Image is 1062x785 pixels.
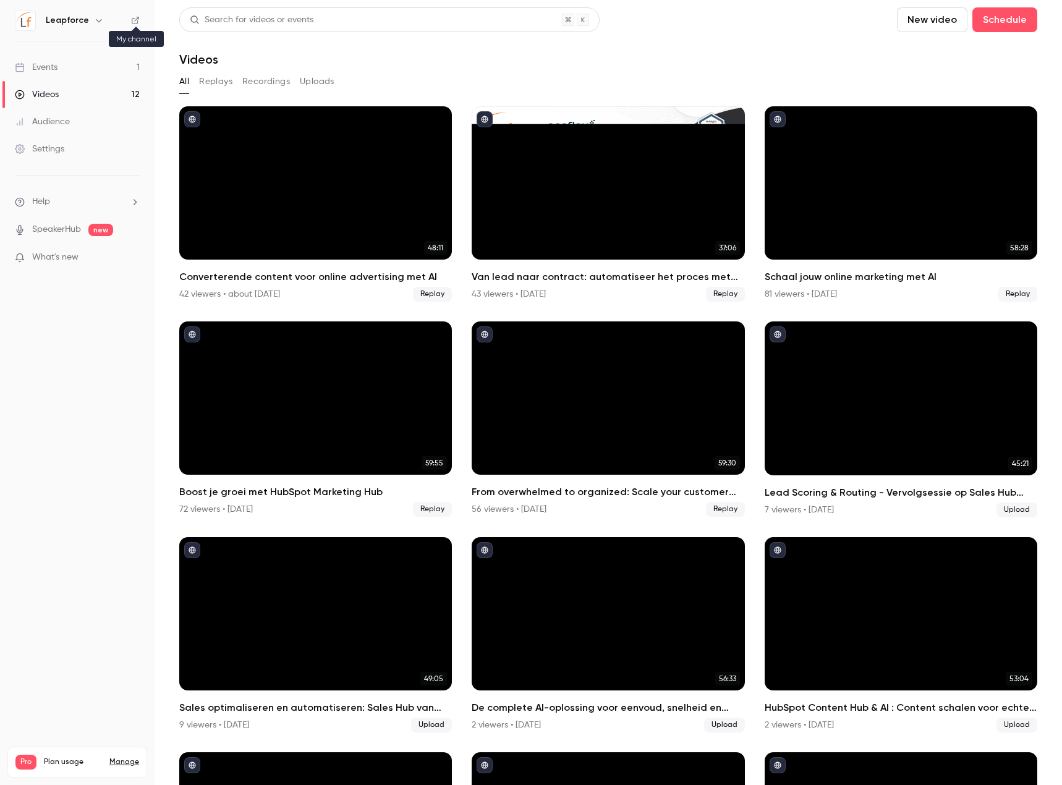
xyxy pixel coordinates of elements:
div: Settings [15,143,64,155]
li: Lead Scoring & Routing - Vervolgsessie op Sales Hub Webinar [765,321,1037,517]
button: published [477,757,493,773]
a: 37:06Van lead naar contract: automatiseer het proces met HubSpot en Oneflow43 viewers • [DATE]Replay [472,106,744,302]
span: What's new [32,251,79,264]
h2: Van lead naar contract: automatiseer het proces met HubSpot en Oneflow [472,269,744,284]
span: Replay [706,502,745,517]
a: 48:11Converterende content voor online advertising met AI42 viewers • about [DATE]Replay [179,106,452,302]
div: 72 viewers • [DATE] [179,503,253,516]
li: help-dropdown-opener [15,195,140,208]
a: 49:05Sales optimaliseren en automatiseren: Sales Hub van HubSpot9 viewers • [DATE]Upload [179,537,452,732]
button: published [477,111,493,127]
button: Recordings [242,72,290,91]
h2: Schaal jouw online marketing met AI [765,269,1037,284]
span: 48:11 [424,241,447,255]
h2: HubSpot Content Hub & AI : Content schalen voor echte resultaten [765,700,1037,715]
button: published [477,326,493,342]
span: Upload [411,718,452,732]
li: HubSpot Content Hub & AI : Content schalen voor echte resultaten [765,537,1037,732]
li: De complete AI-oplossing voor eenvoud, snelheid en eenheid: Breeze AI [472,537,744,732]
span: Upload [996,503,1037,517]
span: Replay [998,287,1037,302]
h2: From overwhelmed to organized: Scale your customer service with HubSpot and Aircall [472,485,744,499]
li: Sales optimaliseren en automatiseren: Sales Hub van HubSpot [179,537,452,732]
button: New video [897,7,967,32]
li: Boost je groei met HubSpot Marketing Hub [179,321,452,517]
h2: De complete AI-oplossing voor eenvoud, snelheid en eenheid: Breeze AI [472,700,744,715]
span: new [88,224,113,236]
h2: Converterende content voor online advertising met AI [179,269,452,284]
span: 58:28 [1006,241,1032,255]
button: published [184,326,200,342]
button: All [179,72,189,91]
a: 53:04HubSpot Content Hub & AI : Content schalen voor echte resultaten2 viewers • [DATE]Upload [765,537,1037,732]
button: published [770,111,786,127]
button: published [770,326,786,342]
div: 81 viewers • [DATE] [765,288,837,300]
button: Replays [199,72,232,91]
span: 37:06 [715,241,740,255]
div: 9 viewers • [DATE] [179,719,249,731]
div: Videos [15,88,59,101]
span: Replay [413,287,452,302]
h2: Lead Scoring & Routing - Vervolgsessie op Sales Hub Webinar [765,485,1037,500]
div: 2 viewers • [DATE] [472,719,541,731]
div: Search for videos or events [190,14,313,27]
span: 49:05 [420,672,447,685]
a: Manage [109,757,139,767]
img: Leapforce [15,11,35,30]
button: published [477,542,493,558]
span: 56:33 [715,672,740,685]
button: published [770,757,786,773]
li: From overwhelmed to organized: Scale your customer service with HubSpot and Aircall [472,321,744,517]
button: published [184,542,200,558]
a: 56:33De complete AI-oplossing voor eenvoud, snelheid en eenheid: Breeze AI2 viewers • [DATE]Upload [472,537,744,732]
span: Upload [704,718,745,732]
li: Converterende content voor online advertising met AI [179,106,452,302]
button: Schedule [972,7,1037,32]
section: Videos [179,7,1037,778]
span: Help [32,195,50,208]
div: Audience [15,116,70,128]
button: published [770,542,786,558]
div: 42 viewers • about [DATE] [179,288,280,300]
a: SpeakerHub [32,223,81,236]
button: published [184,757,200,773]
span: 59:30 [715,456,740,470]
li: Schaal jouw online marketing met AI [765,106,1037,302]
span: Pro [15,755,36,770]
span: Replay [413,502,452,517]
div: 43 viewers • [DATE] [472,288,546,300]
a: 59:55Boost je groei met HubSpot Marketing Hub72 viewers • [DATE]Replay [179,321,452,517]
li: Van lead naar contract: automatiseer het proces met HubSpot en Oneflow [472,106,744,302]
span: 45:21 [1008,457,1032,470]
button: Uploads [300,72,334,91]
div: 7 viewers • [DATE] [765,504,834,516]
h6: Leapforce [46,14,89,27]
button: published [184,111,200,127]
div: 56 viewers • [DATE] [472,503,546,516]
span: Plan usage [44,757,102,767]
a: 58:28Schaal jouw online marketing met AI81 viewers • [DATE]Replay [765,106,1037,302]
a: 59:30From overwhelmed to organized: Scale your customer service with HubSpot and Aircall56 viewer... [472,321,744,517]
h2: Boost je groei met HubSpot Marketing Hub [179,485,452,499]
span: Replay [706,287,745,302]
div: Events [15,61,57,74]
a: 45:21Lead Scoring & Routing - Vervolgsessie op Sales Hub Webinar7 viewers • [DATE]Upload [765,321,1037,517]
span: 59:55 [422,456,447,470]
div: 2 viewers • [DATE] [765,719,834,731]
h1: Videos [179,52,218,67]
span: Upload [996,718,1037,732]
h2: Sales optimaliseren en automatiseren: Sales Hub van HubSpot [179,700,452,715]
span: 53:04 [1006,672,1032,685]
